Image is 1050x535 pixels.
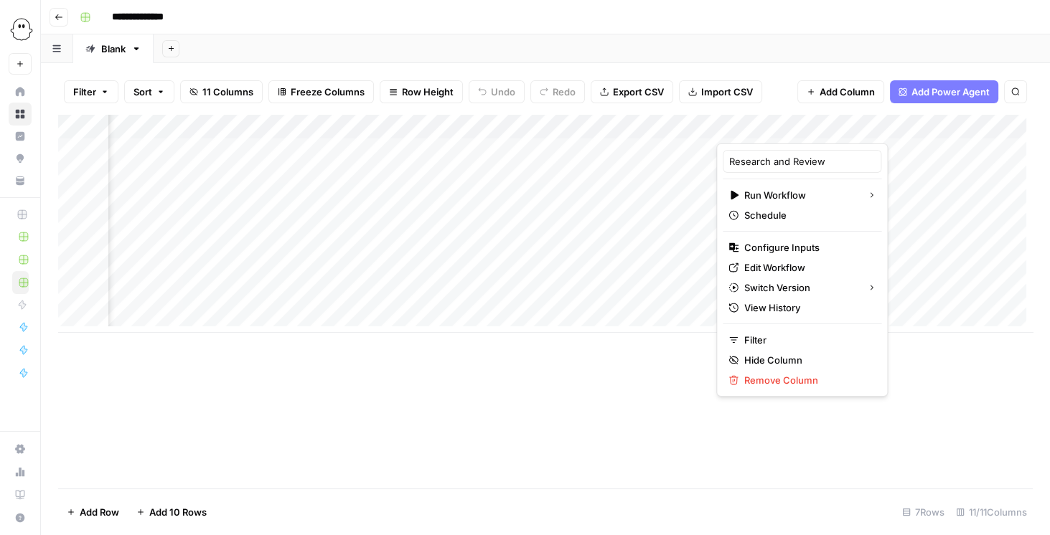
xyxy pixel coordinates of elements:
[402,85,454,99] span: Row Height
[149,505,207,519] span: Add 10 Rows
[553,85,576,99] span: Redo
[744,353,870,367] span: Hide Column
[744,373,870,387] span: Remove Column
[128,501,215,524] button: Add 10 Rows
[9,169,32,192] a: Your Data
[9,16,34,42] img: PhantomBuster Logo
[744,188,856,202] span: Run Workflow
[890,80,998,103] button: Add Power Agent
[9,437,32,460] a: Settings
[744,208,870,222] span: Schedule
[9,11,32,47] button: Workspace: PhantomBuster
[530,80,585,103] button: Redo
[950,501,1033,524] div: 11/11 Columns
[613,85,664,99] span: Export CSV
[744,260,870,275] span: Edit Workflow
[380,80,463,103] button: Row Height
[896,501,950,524] div: 7 Rows
[744,333,870,347] span: Filter
[491,85,515,99] span: Undo
[744,300,870,315] span: View History
[202,85,253,99] span: 11 Columns
[9,506,32,529] button: Help + Support
[58,501,128,524] button: Add Row
[9,483,32,506] a: Learning Hub
[911,85,990,99] span: Add Power Agent
[9,80,32,103] a: Home
[797,80,884,103] button: Add Column
[64,80,118,103] button: Filter
[591,80,673,103] button: Export CSV
[180,80,263,103] button: 11 Columns
[73,34,154,63] a: Blank
[701,85,753,99] span: Import CSV
[101,42,126,56] div: Blank
[124,80,174,103] button: Sort
[744,280,856,295] span: Switch Version
[820,85,875,99] span: Add Column
[9,125,32,148] a: Insights
[73,85,96,99] span: Filter
[744,240,870,255] span: Configure Inputs
[268,80,374,103] button: Freeze Columns
[133,85,152,99] span: Sort
[679,80,762,103] button: Import CSV
[9,103,32,126] a: Browse
[469,80,525,103] button: Undo
[291,85,365,99] span: Freeze Columns
[9,147,32,170] a: Opportunities
[80,505,119,519] span: Add Row
[9,460,32,483] a: Usage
